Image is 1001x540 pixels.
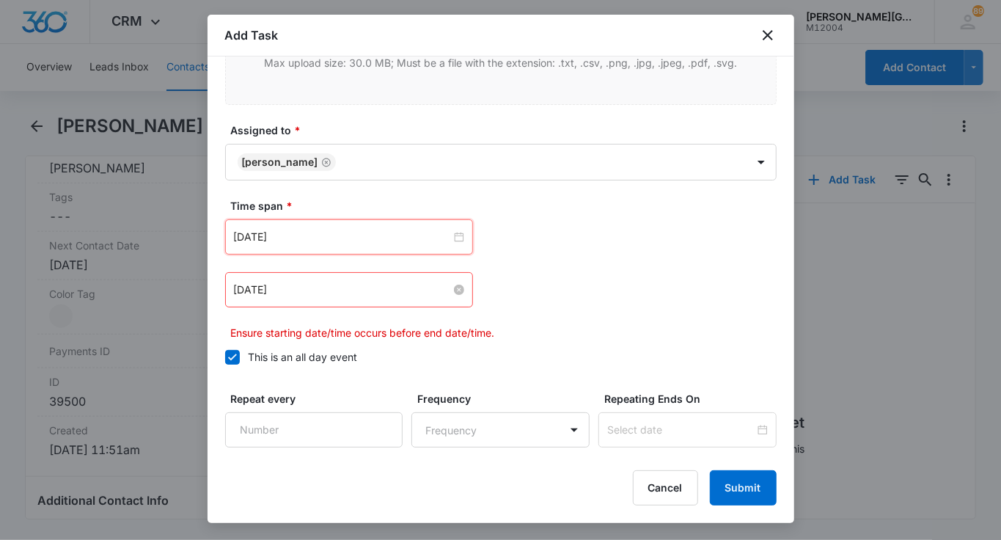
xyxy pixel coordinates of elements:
[318,157,331,167] div: Remove Elizabeth Vankova
[710,470,777,506] button: Submit
[242,157,318,167] div: [PERSON_NAME]
[454,285,464,295] span: close-circle
[604,391,782,406] label: Repeating Ends On
[633,470,698,506] button: Cancel
[607,422,755,438] input: Select date
[249,349,358,365] div: This is an all day event
[225,26,279,44] h1: Add Task
[231,325,777,340] p: Ensure starting date/time occurs before end date/time.
[759,26,777,44] button: close
[231,123,782,138] label: Assigned to
[231,391,409,406] label: Repeat every
[225,412,403,448] input: Number
[231,198,782,214] label: Time span
[234,229,451,245] input: Sep 15, 2025
[234,282,451,298] input: Sep 9, 2025
[417,391,595,406] label: Frequency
